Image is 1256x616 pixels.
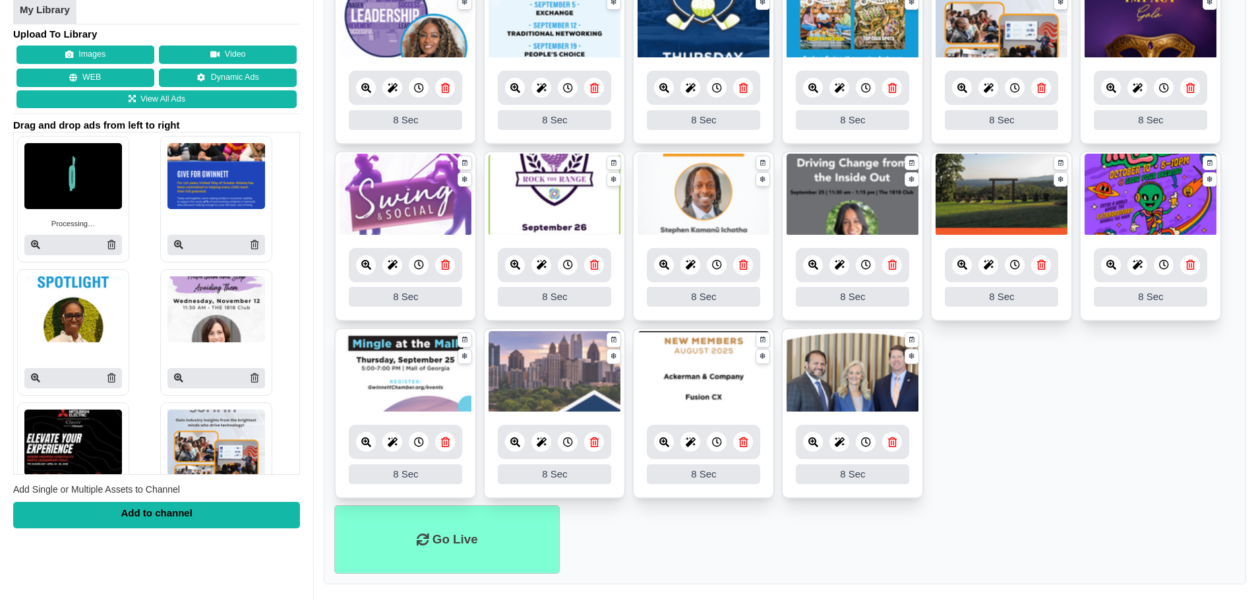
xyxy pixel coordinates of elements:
[787,331,918,414] img: 4.289 mb
[1094,110,1207,130] div: 8 Sec
[13,119,300,132] span: Drag and drop ads from left to right
[647,287,760,307] div: 8 Sec
[1085,154,1216,236] img: 1044.257 kb
[13,28,300,41] h4: Upload To Library
[334,505,560,574] li: Go Live
[13,484,180,495] span: Add Single or Multiple Assets to Channel
[498,110,611,130] div: 8 Sec
[16,69,154,87] button: WEB
[159,69,297,87] a: Dynamic Ads
[24,143,122,209] img: Sign stream loading animation
[638,331,769,414] img: 238.012 kb
[796,110,909,130] div: 8 Sec
[16,90,297,109] a: View All Ads
[489,331,620,414] img: 799.765 kb
[340,154,471,236] img: 4.659 mb
[647,110,760,130] div: 8 Sec
[936,154,1067,236] img: 4.238 mb
[796,464,909,484] div: 8 Sec
[945,287,1058,307] div: 8 Sec
[24,410,122,476] img: P250x250 image processing20250918 1639111 yh6qb4
[498,464,611,484] div: 8 Sec
[349,287,462,307] div: 8 Sec
[796,287,909,307] div: 8 Sec
[167,276,265,342] img: P250x250 image processing20250918 1639111 9uv7bt
[489,154,620,236] img: 1940.774 kb
[167,143,265,209] img: P250x250 image processing20250919 1639111 1n4kxa7
[349,110,462,130] div: 8 Sec
[945,110,1058,130] div: 8 Sec
[24,276,122,342] img: P250x250 image processing20250919 1639111 pvhb5s
[159,46,297,64] button: Video
[16,46,154,64] button: Images
[349,464,462,484] div: 8 Sec
[340,331,471,414] img: 4.018 mb
[787,154,918,236] img: 1142.963 kb
[498,287,611,307] div: 8 Sec
[1190,553,1256,616] iframe: Chat Widget
[51,218,96,230] small: Processing…
[647,464,760,484] div: 8 Sec
[167,410,265,476] img: P250x250 image processing20250917 1593173 1kf4o6v
[13,502,300,528] div: Add to channel
[1094,287,1207,307] div: 8 Sec
[638,154,769,236] img: 3.841 mb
